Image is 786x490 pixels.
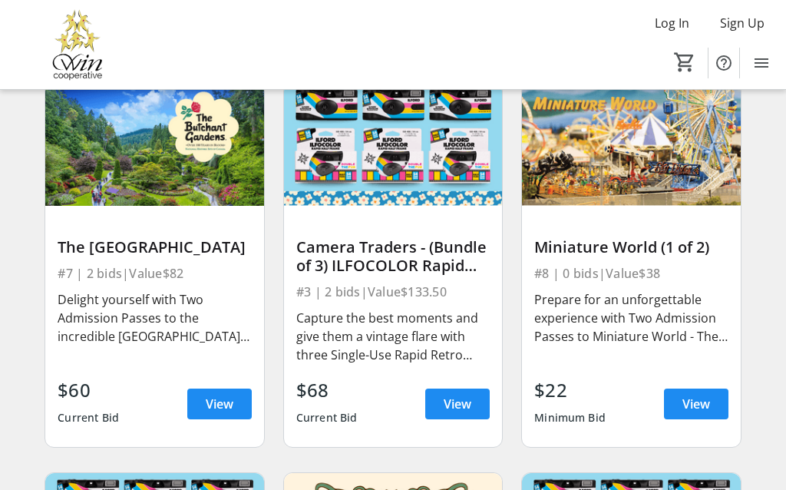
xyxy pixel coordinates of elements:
div: Prepare for an unforgettable experience with Two Admission Passes to Miniature World - The Greate... [534,290,728,346]
div: Camera Traders - (Bundle of 3) ILFOCOLOR Rapid Retro Single Use Camera [296,238,490,275]
button: Help [708,48,739,78]
span: Log In [655,14,689,32]
div: The [GEOGRAPHIC_DATA] [58,238,251,257]
a: View [664,389,728,419]
div: #7 | 2 bids | Value $82 [58,263,251,284]
img: Miniature World (1 of 2) [522,83,740,206]
div: #3 | 2 bids | Value $133.50 [296,281,490,303]
div: Current Bid [58,404,119,432]
a: View [425,389,490,419]
button: Cart [671,48,698,76]
img: The Butchart Gardens [45,83,263,206]
a: View [187,389,252,419]
img: Camera Traders - (Bundle of 3) ILFOCOLOR Rapid Retro Single Use Camera [284,83,502,206]
div: Miniature World (1 of 2) [534,238,728,257]
span: View [206,395,233,413]
div: $22 [534,376,606,404]
button: Sign Up [708,11,777,35]
img: Victoria Women In Need Community Cooperative's Logo [9,6,146,83]
button: Log In [642,11,702,35]
div: #8 | 0 bids | Value $38 [534,263,728,284]
div: $60 [58,376,119,404]
button: Menu [746,48,777,78]
span: View [444,395,471,413]
div: Current Bid [296,404,358,432]
div: Capture the best moments and give them a vintage flare with three Single-Use Rapid Retro Cameras ... [296,309,490,364]
span: Sign Up [720,14,765,32]
div: Delight yourself with Two Admission Passes to the incredible [GEOGRAPHIC_DATA]. Stroll through th... [58,290,251,346]
div: Minimum Bid [534,404,606,432]
span: View [682,395,710,413]
div: $68 [296,376,358,404]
